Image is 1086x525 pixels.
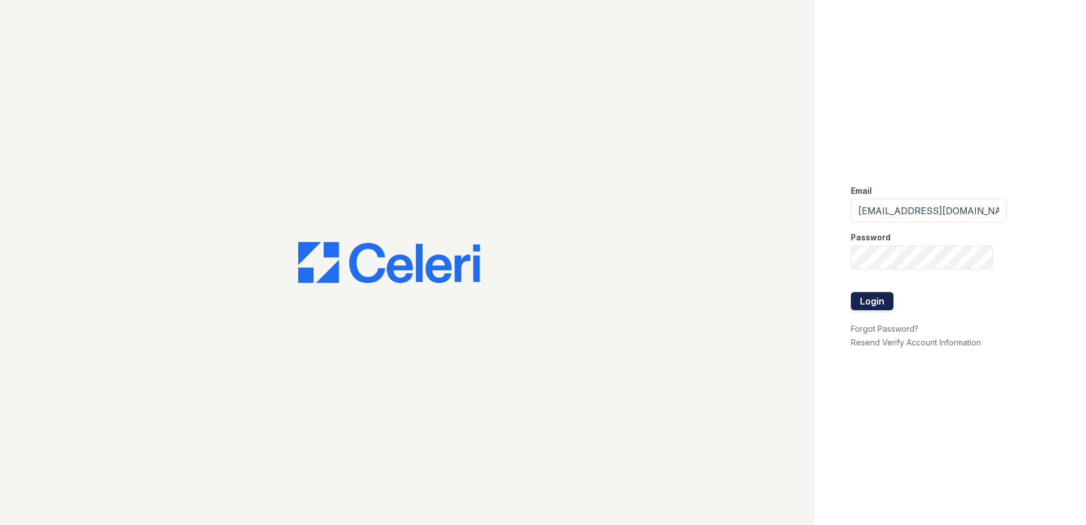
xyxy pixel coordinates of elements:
[851,324,918,334] a: Forgot Password?
[851,232,891,243] label: Password
[298,242,480,283] img: CE_Logo_Blue-a8612792a0a2168367f1c8372b55b34899dd931a85d93a1a3d3e32e68fde9ad4.png
[851,292,893,310] button: Login
[851,185,872,197] label: Email
[851,338,981,347] a: Resend Verify Account Information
